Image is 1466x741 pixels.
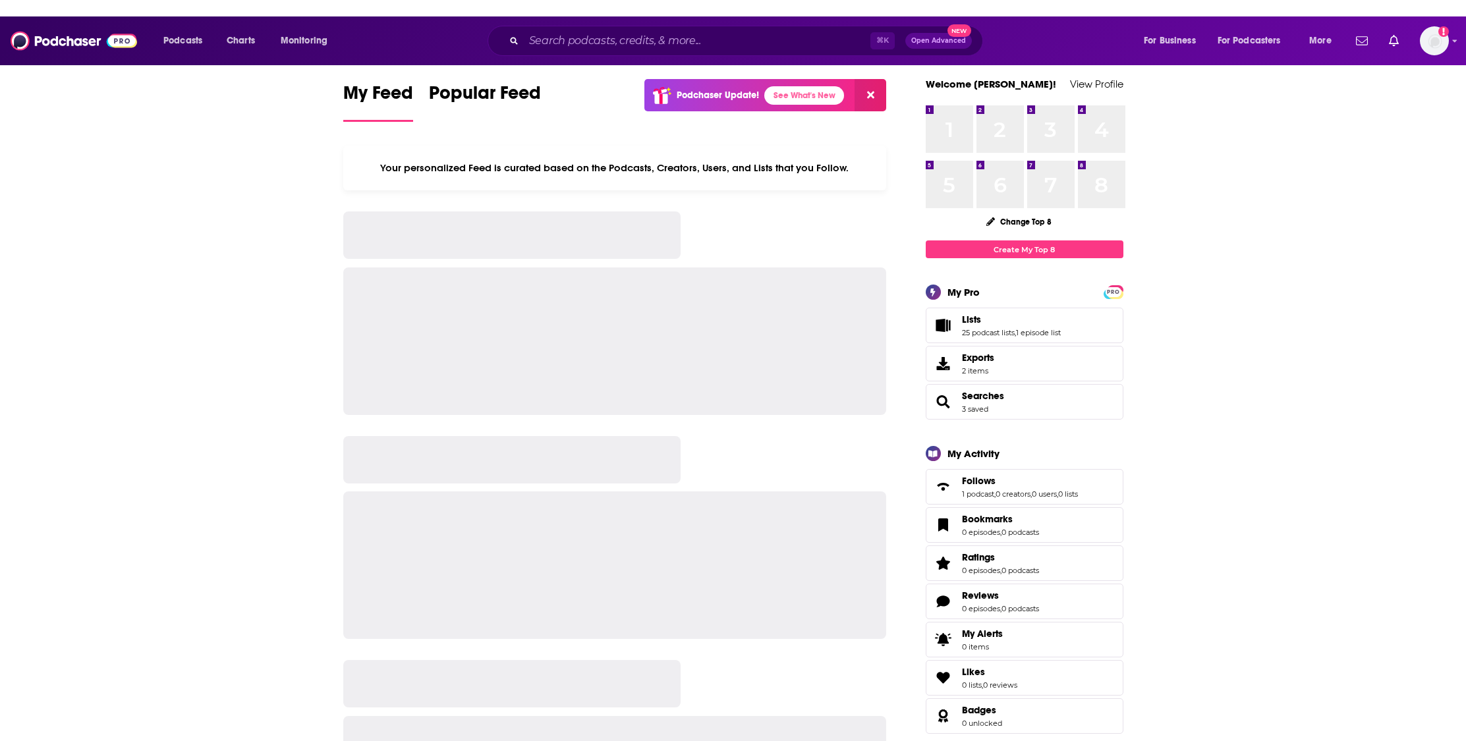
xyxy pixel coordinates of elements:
span: , [1015,328,1016,337]
a: 0 reviews [983,680,1017,690]
span: More [1309,32,1332,50]
span: Badges [926,698,1123,734]
span: Bookmarks [962,513,1013,525]
a: Likes [930,669,957,687]
span: Follows [962,475,996,487]
a: 0 unlocked [962,719,1002,728]
a: Reviews [962,590,1039,601]
a: 1 podcast [962,489,994,499]
a: 0 podcasts [1001,528,1039,537]
a: Reviews [930,592,957,611]
div: My Activity [947,447,1000,460]
span: Likes [926,660,1123,696]
a: Follows [930,478,957,496]
span: , [982,680,983,690]
a: See What's New [764,86,844,105]
a: 25 podcast lists [962,328,1015,337]
span: 2 items [962,366,994,375]
p: Podchaser Update! [677,90,759,101]
span: , [1057,489,1058,499]
a: Searches [962,390,1004,402]
span: , [1000,528,1001,537]
span: ⌘ K [870,32,895,49]
a: Likes [962,666,1017,678]
a: 1 episode list [1016,328,1061,337]
a: Lists [962,314,1061,325]
a: Show notifications dropdown [1384,30,1404,52]
svg: Email not verified [1438,26,1449,37]
a: Show notifications dropdown [1351,30,1373,52]
span: My Feed [343,82,413,112]
a: My Alerts [926,622,1123,657]
a: 0 podcasts [1001,566,1039,575]
a: Bookmarks [930,516,957,534]
span: 0 items [962,642,1003,651]
a: 0 podcasts [1001,604,1039,613]
div: Your personalized Feed is curated based on the Podcasts, Creators, Users, and Lists that you Follow. [343,146,887,190]
span: Reviews [926,584,1123,619]
span: For Podcasters [1218,32,1281,50]
a: Searches [930,393,957,411]
span: Lists [962,314,981,325]
span: Badges [962,704,996,716]
a: Badges [930,707,957,725]
a: 3 saved [962,404,988,414]
a: 0 creators [996,489,1030,499]
span: Popular Feed [429,82,541,112]
input: Search podcasts, credits, & more... [524,30,870,51]
span: Charts [227,32,255,50]
span: Exports [962,352,994,364]
span: Bookmarks [926,507,1123,543]
a: Exports [926,346,1123,381]
img: Podchaser - Follow, Share and Rate Podcasts [11,28,137,53]
a: Ratings [962,551,1039,563]
span: Lists [926,308,1123,343]
span: , [1000,566,1001,575]
img: User Profile [1420,26,1449,55]
span: New [947,24,971,37]
span: Likes [962,666,985,678]
button: Change Top 8 [978,213,1060,230]
span: Searches [926,384,1123,420]
span: Open Advanced [911,38,966,44]
span: , [1030,489,1032,499]
span: Reviews [962,590,999,601]
button: open menu [271,30,345,51]
div: My Pro [947,286,980,298]
span: Ratings [926,545,1123,581]
a: 0 episodes [962,604,1000,613]
a: 0 episodes [962,566,1000,575]
span: Monitoring [281,32,327,50]
button: Open AdvancedNew [905,33,972,49]
a: 0 lists [962,680,982,690]
a: 0 episodes [962,528,1000,537]
a: My Feed [343,82,413,122]
span: Follows [926,469,1123,505]
a: 0 users [1032,489,1057,499]
a: Welcome [PERSON_NAME]! [926,78,1056,90]
a: Follows [962,475,1078,487]
span: , [994,489,996,499]
button: open menu [1209,30,1300,51]
a: Badges [962,704,1002,716]
span: PRO [1106,287,1121,297]
button: open menu [154,30,219,51]
button: Show profile menu [1420,26,1449,55]
button: open menu [1300,30,1348,51]
span: , [1000,604,1001,613]
div: Search podcasts, credits, & more... [500,26,996,56]
a: Charts [218,30,263,51]
span: My Alerts [962,628,1003,640]
span: My Alerts [930,630,957,649]
a: Lists [930,316,957,335]
button: open menu [1135,30,1212,51]
a: View Profile [1070,78,1123,90]
a: Ratings [930,554,957,572]
a: Create My Top 8 [926,240,1123,258]
span: For Business [1144,32,1196,50]
span: Exports [930,354,957,373]
a: Popular Feed [429,82,541,122]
